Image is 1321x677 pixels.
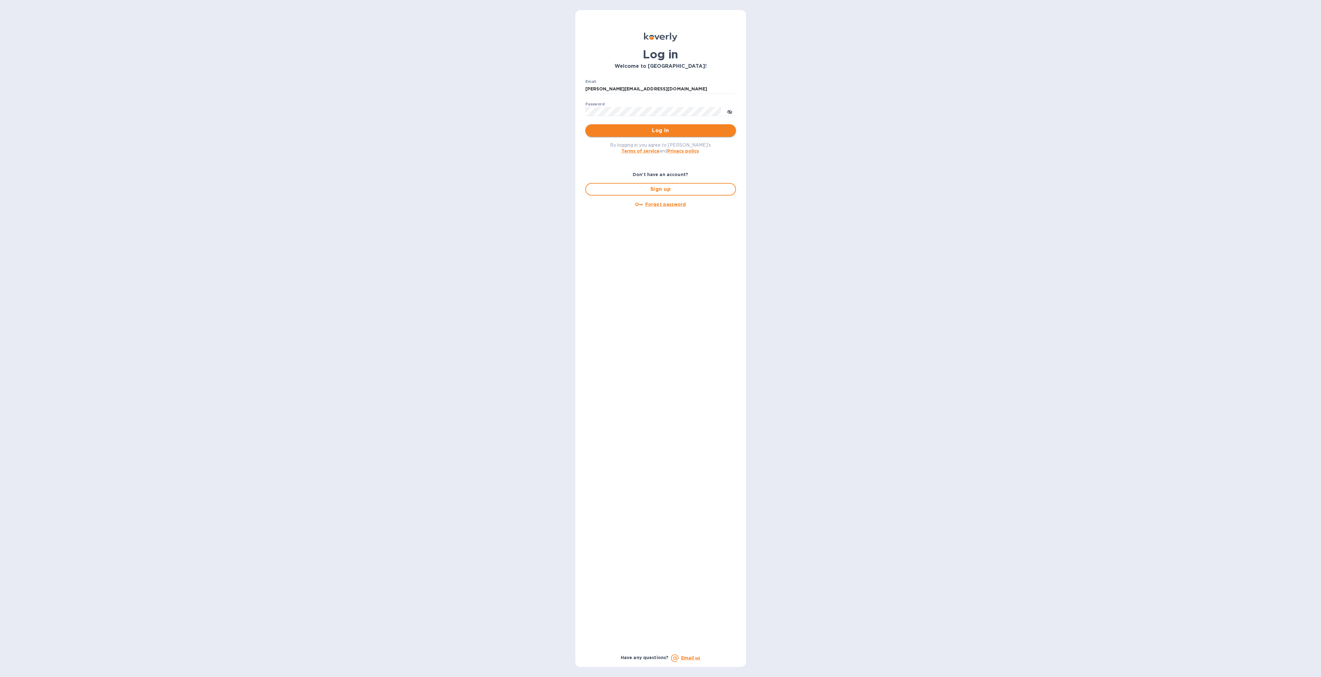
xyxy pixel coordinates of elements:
[621,148,659,153] a: Terms of service
[644,33,677,41] img: Koverly
[723,105,736,118] button: toggle password visibility
[585,48,736,61] h1: Log in
[585,80,596,83] label: Email
[585,84,736,94] input: Enter email address
[591,185,730,193] span: Sign up
[590,127,731,134] span: Log in
[585,183,736,196] button: Sign up
[645,202,686,207] u: Forgot password
[633,172,688,177] b: Don't have an account?
[585,102,604,106] label: Password
[681,655,700,660] a: Email us
[667,148,699,153] a: Privacy policy
[621,655,669,660] b: Have any questions?
[585,63,736,69] h3: Welcome to [GEOGRAPHIC_DATA]!
[610,142,711,153] span: By logging in you agree to [PERSON_NAME]'s and .
[585,124,736,137] button: Log in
